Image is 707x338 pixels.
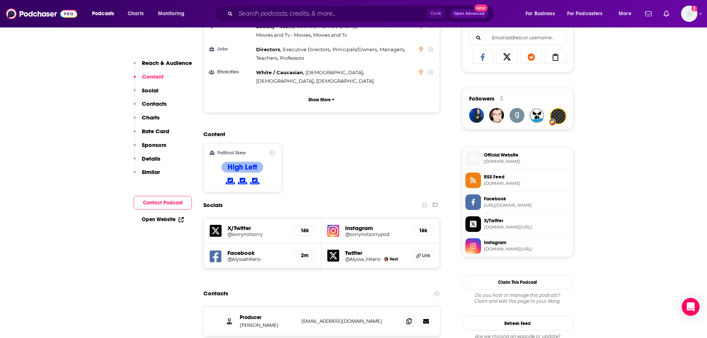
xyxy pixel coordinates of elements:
[451,9,488,18] button: Open AdvancedNew
[454,12,485,16] span: Open Advanced
[142,73,164,80] p: Content
[256,68,304,77] span: ,
[142,87,158,94] p: Social
[549,118,556,126] img: User Badge Icon
[142,216,184,223] a: Open Website
[134,196,192,210] button: Contact Podcast
[134,114,160,128] button: Charts
[345,232,407,237] h5: @sorrynotsorrypod
[256,77,315,85] span: ,
[484,224,570,230] span: twitter.com/sorrynotsorry
[203,286,228,301] h2: Contacts
[210,93,434,106] button: Show More
[87,8,124,20] button: open menu
[158,9,184,19] span: Monitoring
[240,314,295,321] p: Producer
[142,155,160,162] p: Details
[236,8,427,20] input: Search podcasts, credits, & more...
[128,9,144,19] span: Charts
[484,246,570,252] span: instagram.com/sorrynotsorrypod
[142,128,169,135] p: Rate Card
[462,292,573,298] span: Do you host or manage this podcast?
[345,224,407,232] h5: Instagram
[210,70,253,75] h3: Ethnicities
[6,7,77,21] a: Podchaser - Follow, Share and Rate Podcasts
[475,31,560,45] input: Email address or username...
[283,46,330,52] span: Executive Directors
[134,87,158,101] button: Social
[134,168,160,182] button: Similar
[465,151,570,166] a: Official Website[DOMAIN_NAME]
[489,108,504,123] a: Shaefields
[681,6,697,22] span: Logged in as agoldsmithwissman
[256,54,278,62] span: ,
[462,316,573,331] button: Refresh Feed
[474,4,488,12] span: New
[203,131,434,138] h2: Content
[465,216,570,232] a: X/Twitter[DOMAIN_NAME][URL]
[240,322,295,328] p: [PERSON_NAME]
[642,7,655,20] a: Show notifications dropdown
[134,59,192,73] button: Reach & Audience
[305,68,364,77] span: ,
[305,69,363,75] span: [DEMOGRAPHIC_DATA]
[551,109,566,124] img: Seyfert
[484,181,570,186] span: anchor.fm
[469,95,494,102] span: Followers
[301,227,309,234] h5: 16k
[228,232,289,237] a: @sorrynotsorry
[228,256,289,262] a: @AlyssaMilano
[134,100,167,114] button: Contacts
[333,46,377,52] span: Principals/Owners
[142,168,160,175] p: Similar
[142,100,167,107] p: Contacts
[465,238,570,254] a: Instagram[DOMAIN_NAME][URL]
[333,45,378,54] span: ,
[661,7,672,20] a: Show notifications dropdown
[390,257,398,262] span: Host
[484,217,570,224] span: X/Twitter
[345,249,407,256] h5: Twitter
[256,55,277,61] span: Teachers
[484,239,570,246] span: Instagram
[134,155,160,169] button: Details
[484,203,570,208] span: https://www.facebook.com/AlyssaMilano
[682,298,700,316] div: Open Intercom Messenger
[308,97,331,102] p: Show More
[681,6,697,22] img: User Profile
[520,8,564,20] button: open menu
[318,23,336,29] span: Humor
[345,256,381,262] a: @Alyssa_Milano
[203,198,223,212] h2: Socials
[380,45,405,54] span: ,
[545,50,566,64] a: Copy Link
[462,275,573,289] button: Claim This Podcast
[256,32,311,38] span: Movies and Tv - Movies
[134,128,169,141] button: Rate Card
[526,9,555,19] span: For Business
[469,30,566,45] div: Search followers
[484,159,570,164] span: sorrynotsorrypod.com
[496,50,518,64] a: Share on X/Twitter
[256,23,294,29] span: Society - Work
[256,78,314,84] span: [DEMOGRAPHIC_DATA]
[142,141,166,148] p: Sponsors
[228,224,289,232] h5: X/Twitter
[297,23,315,29] span: Science
[422,253,431,259] span: Link
[327,225,339,237] img: iconImage
[472,50,494,64] a: Share on Facebook
[530,108,544,123] img: Lippyjimmy
[619,9,631,19] span: More
[521,50,542,64] a: Share on Reddit
[256,46,280,52] span: Directors
[484,196,570,202] span: Facebook
[134,73,164,87] button: Content
[153,8,194,20] button: open menu
[469,108,484,123] a: georgeindc
[228,163,257,172] h4: High Left
[510,108,524,123] img: greatfallstile
[384,257,388,261] img: Alyssa Milano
